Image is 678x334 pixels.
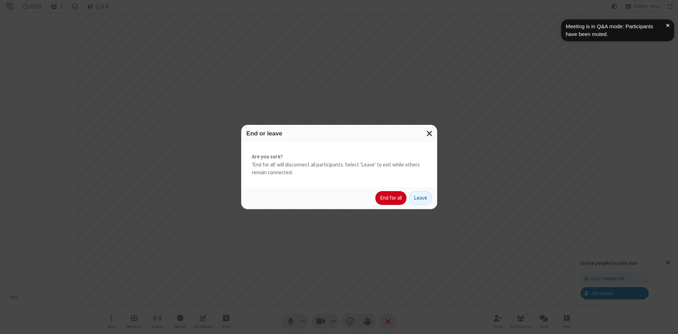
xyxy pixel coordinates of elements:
h3: End or leave [246,130,432,137]
strong: Are you sure? [252,153,427,161]
button: Leave [409,191,432,205]
div: Meeting is in Q&A mode: Participants have been muted. [566,23,666,38]
button: Close modal [422,125,437,142]
button: End for all [375,191,406,205]
div: 'End for all' will disconnect all participants. Select 'Leave' to exit while others remain connec... [241,142,437,187]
